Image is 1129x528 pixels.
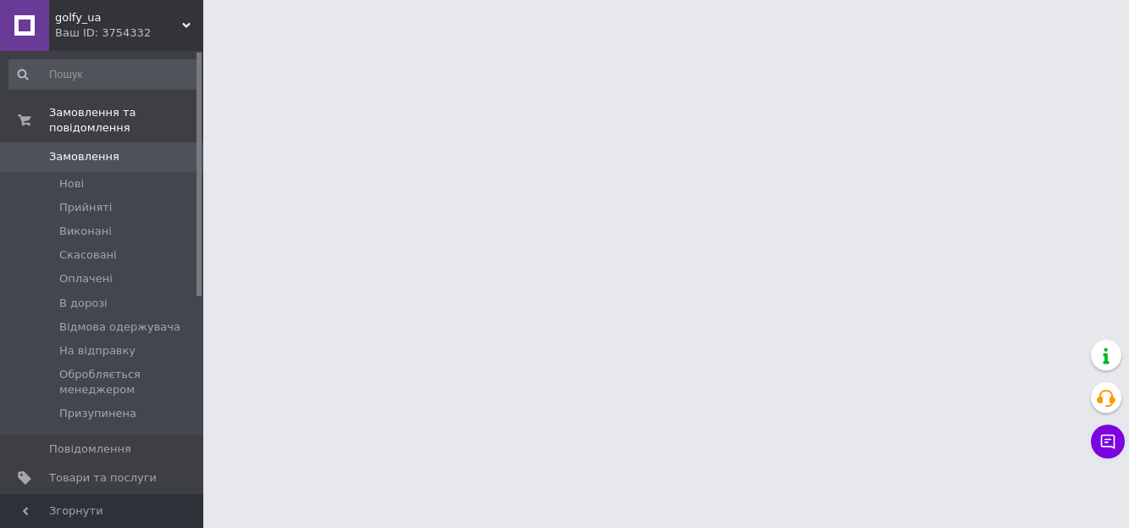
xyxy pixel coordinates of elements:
span: Призупинена [59,406,136,421]
span: Виконані [59,224,112,239]
span: Замовлення [49,149,119,164]
span: На відправку [59,343,136,358]
input: Пошук [8,59,200,90]
span: Повідомлення [49,442,131,457]
span: Оплачені [59,271,113,286]
span: Замовлення та повідомлення [49,105,203,136]
span: В дорозі [59,296,108,311]
span: Прийняті [59,200,112,215]
span: Нові [59,176,84,192]
span: Відмова одержувача [59,320,180,335]
span: Товари та послуги [49,470,157,486]
span: Скасовані [59,247,117,263]
button: Чат з покупцем [1091,425,1125,459]
span: Обробляється менеджером [59,367,198,397]
span: golfy_ua [55,10,182,25]
div: Ваш ID: 3754332 [55,25,203,41]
